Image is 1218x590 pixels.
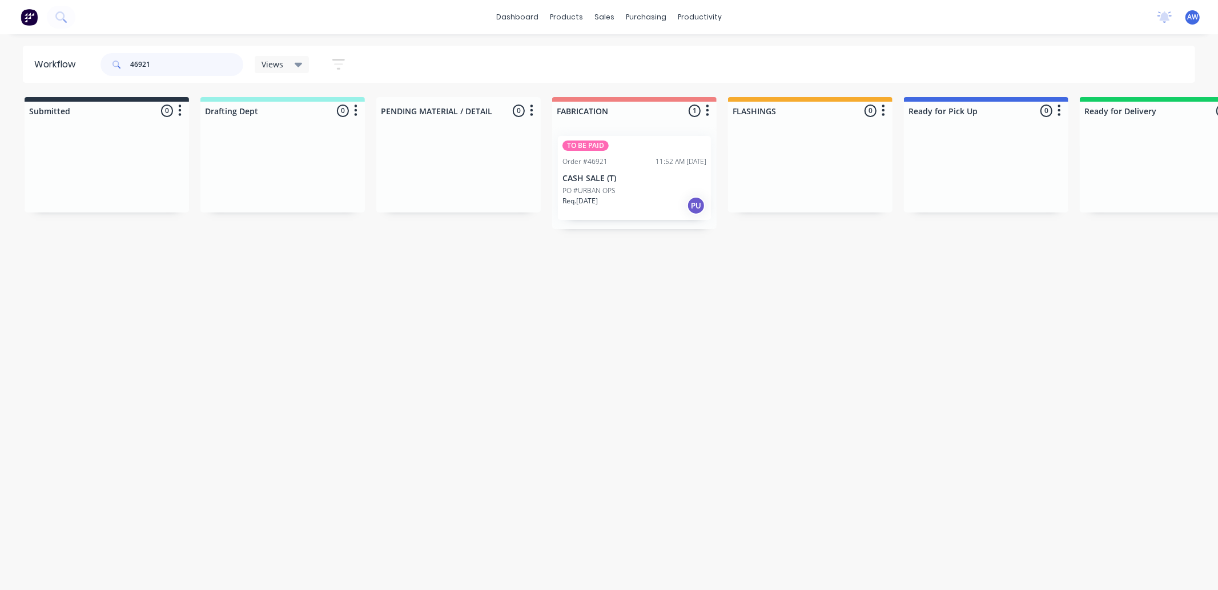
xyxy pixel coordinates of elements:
[1187,12,1198,22] span: AW
[262,58,283,70] span: Views
[558,136,711,220] div: TO BE PAIDOrder #4692111:52 AM [DATE]CASH SALE (T)PO #URBAN OPSReq.[DATE]PU
[562,174,706,183] p: CASH SALE (T)
[34,58,81,71] div: Workflow
[589,9,620,26] div: sales
[562,156,608,167] div: Order #46921
[562,141,609,151] div: TO BE PAID
[544,9,589,26] div: products
[562,186,616,196] p: PO #URBAN OPS
[21,9,38,26] img: Factory
[491,9,544,26] a: dashboard
[620,9,672,26] div: purchasing
[130,53,243,76] input: Search for orders...
[656,156,706,167] div: 11:52 AM [DATE]
[562,196,598,206] p: Req. [DATE]
[672,9,727,26] div: productivity
[687,196,705,215] div: PU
